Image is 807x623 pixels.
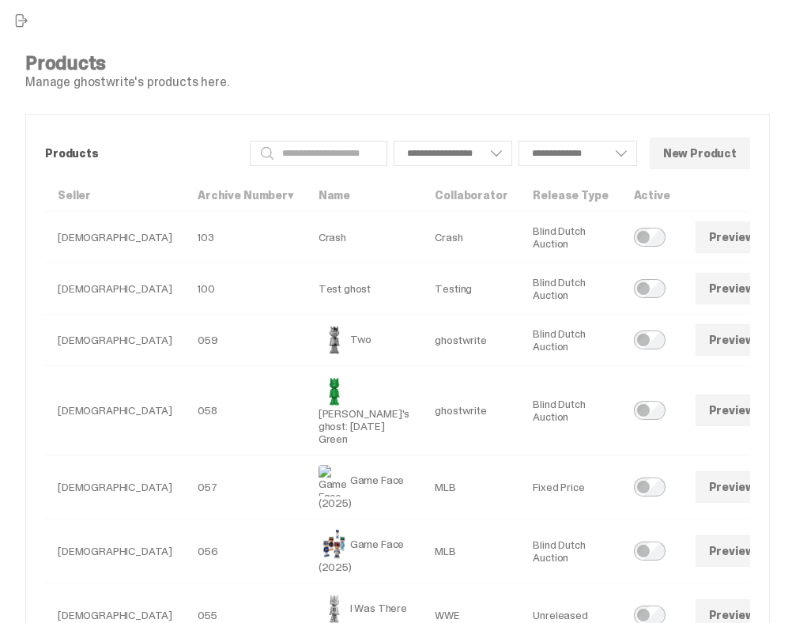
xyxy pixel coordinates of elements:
[288,188,293,202] span: ▾
[422,519,520,583] td: MLB
[306,212,423,263] td: Crash
[520,366,620,455] td: Blind Dutch Auction
[306,179,423,212] th: Name
[45,212,185,263] td: [DEMOGRAPHIC_DATA]
[319,465,350,497] img: Game Face (2025)
[185,366,306,455] td: 058
[520,455,620,519] td: Fixed Price
[696,395,768,426] a: Preview
[45,455,185,519] td: [DEMOGRAPHIC_DATA]
[650,138,750,169] button: New Product
[25,54,229,73] h4: Products
[696,471,768,503] a: Preview
[696,324,768,356] a: Preview
[520,212,620,263] td: Blind Dutch Auction
[422,455,520,519] td: MLB
[45,179,185,212] th: Seller
[306,519,423,583] td: Game Face (2025)
[198,188,293,202] a: Archive Number▾
[422,315,520,366] td: ghostwrite
[185,455,306,519] td: 057
[25,76,229,89] p: Manage ghostwrite's products here.
[520,519,620,583] td: Blind Dutch Auction
[319,324,350,356] img: Two
[45,315,185,366] td: [DEMOGRAPHIC_DATA]
[696,273,768,304] a: Preview
[306,315,423,366] td: Two
[422,263,520,315] td: Testing
[306,455,423,519] td: Game Face (2025)
[696,221,768,253] a: Preview
[45,148,237,159] p: Products
[520,315,620,366] td: Blind Dutch Auction
[185,519,306,583] td: 056
[185,315,306,366] td: 059
[306,263,423,315] td: Test ghost
[45,519,185,583] td: [DEMOGRAPHIC_DATA]
[696,535,768,567] a: Preview
[45,366,185,455] td: [DEMOGRAPHIC_DATA]
[319,376,350,407] img: Schrödinger's ghost: Sunday Green
[422,366,520,455] td: ghostwrite
[306,366,423,455] td: [PERSON_NAME]'s ghost: [DATE] Green
[185,263,306,315] td: 100
[634,188,670,202] a: Active
[185,212,306,263] td: 103
[45,263,185,315] td: [DEMOGRAPHIC_DATA]
[422,212,520,263] td: Crash
[319,529,350,561] img: Game Face (2025)
[520,263,620,315] td: Blind Dutch Auction
[520,179,620,212] th: Release Type
[422,179,520,212] th: Collaborator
